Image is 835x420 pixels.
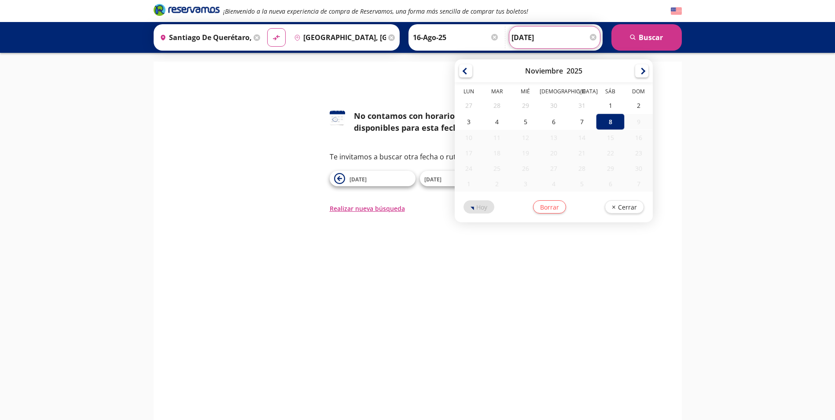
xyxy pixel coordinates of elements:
div: 16-Nov-25 [625,130,653,145]
div: 28-Nov-25 [568,161,596,176]
button: [DATE] [330,171,416,186]
div: 24-Nov-25 [455,161,483,176]
div: 05-Nov-25 [511,114,539,130]
th: Domingo [625,88,653,97]
div: 22-Nov-25 [596,145,624,161]
div: 31-Oct-25 [568,97,596,114]
div: 06-Dic-25 [596,176,624,192]
button: English [671,6,682,17]
a: Brand Logo [154,3,220,19]
th: Lunes [455,88,483,97]
th: Martes [483,88,511,97]
div: 06-Nov-25 [540,114,568,130]
i: Brand Logo [154,3,220,16]
div: 20-Nov-25 [540,145,568,161]
div: 25-Nov-25 [483,161,511,176]
div: 02-Dic-25 [483,176,511,192]
button: [DATE] [420,171,506,186]
div: 19-Nov-25 [511,145,539,161]
div: 29-Oct-25 [511,97,539,114]
div: 07-Dic-25 [625,176,653,192]
input: Opcional [511,26,598,48]
div: 13-Nov-25 [540,130,568,145]
div: 30-Nov-25 [625,161,653,176]
div: 12-Nov-25 [511,130,539,145]
div: 04-Dic-25 [540,176,568,192]
div: 27-Nov-25 [540,161,568,176]
button: Hoy [463,200,494,214]
input: Buscar Destino [291,26,386,48]
div: 14-Nov-25 [568,130,596,145]
div: 01-Nov-25 [596,97,624,114]
button: Buscar [611,24,682,51]
div: 07-Nov-25 [568,114,596,130]
div: Noviembre [525,66,563,76]
div: 10-Nov-25 [455,130,483,145]
p: Te invitamos a buscar otra fecha o ruta [330,151,506,162]
div: 08-Nov-25 [596,114,624,130]
em: ¡Bienvenido a la nueva experiencia de compra de Reservamos, una forma más sencilla de comprar tus... [223,7,528,15]
div: 28-Oct-25 [483,97,511,114]
input: Elegir Fecha [413,26,499,48]
th: Sábado [596,88,624,97]
div: 11-Nov-25 [483,130,511,145]
div: 2025 [566,66,582,76]
div: 04-Nov-25 [483,114,511,130]
div: 27-Oct-25 [455,97,483,114]
th: Viernes [568,88,596,97]
div: 09-Nov-25 [625,114,653,129]
th: Jueves [540,88,568,97]
th: Miércoles [511,88,539,97]
button: Borrar [533,200,566,214]
button: Cerrar [605,200,644,214]
div: 01-Dic-25 [455,176,483,192]
div: 02-Nov-25 [625,97,653,114]
input: Buscar Origen [156,26,252,48]
button: Realizar nueva búsqueda [330,204,405,213]
div: 17-Nov-25 [455,145,483,161]
div: 15-Nov-25 [596,130,624,145]
div: 23-Nov-25 [625,145,653,161]
span: [DATE] [424,176,441,183]
div: 26-Nov-25 [511,161,539,176]
div: 21-Nov-25 [568,145,596,161]
div: 03-Nov-25 [455,114,483,130]
div: No contamos con horarios disponibles para esta fecha [354,110,506,134]
div: 05-Dic-25 [568,176,596,192]
div: 29-Nov-25 [596,161,624,176]
div: 03-Dic-25 [511,176,539,192]
div: 18-Nov-25 [483,145,511,161]
div: 30-Oct-25 [540,97,568,114]
span: [DATE] [349,176,367,183]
